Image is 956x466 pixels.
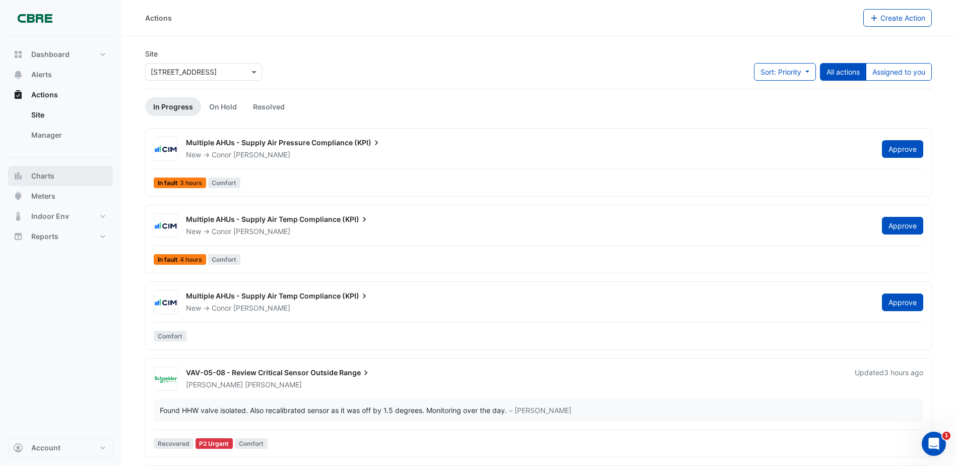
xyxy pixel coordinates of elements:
[233,150,290,160] span: [PERSON_NAME]
[13,211,23,221] app-icon: Indoor Env
[154,254,206,265] span: In fault
[154,144,177,154] img: CIM
[31,231,58,242] span: Reports
[245,97,293,116] a: Resolved
[13,70,23,80] app-icon: Alerts
[186,304,201,312] span: New
[31,70,52,80] span: Alerts
[154,331,186,341] span: Comfort
[31,49,70,60] span: Dashboard
[145,13,172,23] div: Actions
[203,227,210,236] span: ->
[160,405,507,416] div: Found HHW valve isolated. Also recalibrated sensor as it was off by 1.5 degrees. Monitoring over ...
[855,368,923,390] div: Updated
[8,44,113,65] button: Dashboard
[342,291,369,301] span: (KPI)
[31,443,60,453] span: Account
[863,9,932,27] button: Create Action
[31,90,58,100] span: Actions
[8,438,113,458] button: Account
[8,105,113,149] div: Actions
[186,368,338,377] span: VAV-05-08 - Review Critical Sensor Outside
[12,8,57,28] img: Company Logo
[245,380,302,390] span: [PERSON_NAME]
[233,226,290,237] span: [PERSON_NAME]
[882,294,923,311] button: Approve
[212,304,231,312] span: Conor
[145,97,201,116] a: In Progress
[509,405,571,416] span: – [PERSON_NAME]
[186,292,341,300] span: Multiple AHUs - Supply Air Temp Compliance
[754,63,816,81] button: Sort: Priority
[31,211,69,221] span: Indoor Env
[196,438,233,449] div: P2 Urgent
[203,150,210,159] span: ->
[866,63,932,81] button: Assigned to you
[154,298,177,308] img: CIM
[145,48,158,59] label: Site
[942,432,950,440] span: 1
[888,145,917,153] span: Approve
[13,231,23,242] app-icon: Reports
[235,438,268,449] span: Comfort
[203,304,210,312] span: ->
[186,380,243,389] span: [PERSON_NAME]
[186,150,201,159] span: New
[820,63,866,81] button: All actions
[212,227,231,236] span: Conor
[888,221,917,230] span: Approve
[186,138,353,147] span: Multiple AHUs - Supply Air Pressure Compliance
[8,186,113,206] button: Meters
[186,215,341,223] span: Multiple AHUs - Supply Air Temp Compliance
[922,432,946,456] iframe: Intercom live chat
[154,221,177,231] img: CIM
[154,374,177,384] img: Schneider Electric
[354,138,381,148] span: (KPI)
[23,125,113,145] a: Manager
[882,217,923,235] button: Approve
[13,49,23,60] app-icon: Dashboard
[154,438,194,449] span: Recovered
[888,298,917,307] span: Approve
[13,90,23,100] app-icon: Actions
[31,171,54,181] span: Charts
[13,191,23,201] app-icon: Meters
[342,214,369,224] span: (KPI)
[8,166,113,186] button: Charts
[154,178,206,188] span: In fault
[760,68,801,76] span: Sort: Priority
[201,97,245,116] a: On Hold
[8,226,113,247] button: Reports
[880,14,925,22] span: Create Action
[8,65,113,85] button: Alerts
[882,140,923,158] button: Approve
[212,150,231,159] span: Conor
[180,180,202,186] span: 3 hours
[180,257,202,263] span: 4 hours
[23,105,113,125] a: Site
[884,368,923,377] span: Wed 15-Oct-2025 11:11 AEDT
[13,171,23,181] app-icon: Charts
[186,227,201,236] span: New
[233,303,290,313] span: [PERSON_NAME]
[8,206,113,226] button: Indoor Env
[31,191,55,201] span: Meters
[339,368,371,378] span: Range
[8,85,113,105] button: Actions
[208,178,241,188] span: Comfort
[208,254,241,265] span: Comfort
